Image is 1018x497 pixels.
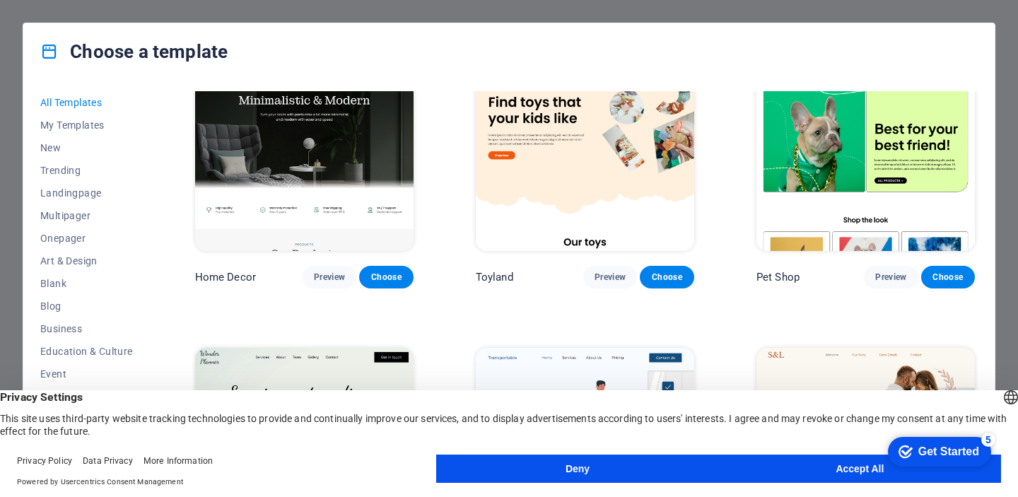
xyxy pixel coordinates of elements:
[40,340,133,363] button: Education & Culture
[40,278,133,289] span: Blank
[476,270,513,284] p: Toyland
[40,250,133,272] button: Art & Design
[40,317,133,340] button: Business
[476,50,694,252] img: Toyland
[40,323,133,334] span: Business
[314,271,345,283] span: Preview
[640,266,694,288] button: Choose
[40,346,133,357] span: Education & Culture
[40,159,133,182] button: Trending
[583,266,637,288] button: Preview
[40,300,133,312] span: Blog
[370,271,402,283] span: Choose
[40,368,133,380] span: Event
[40,233,133,244] span: Onepager
[11,7,115,37] div: Get Started 5 items remaining, 0% complete
[651,271,682,283] span: Choose
[40,227,133,250] button: Onepager
[40,182,133,204] button: Landingpage
[195,270,256,284] p: Home Decor
[40,204,133,227] button: Multipager
[756,270,800,284] p: Pet Shop
[40,114,133,136] button: My Templates
[875,271,906,283] span: Preview
[40,295,133,317] button: Blog
[595,271,626,283] span: Preview
[359,266,413,288] button: Choose
[105,3,119,17] div: 5
[864,266,918,288] button: Preview
[756,50,975,252] img: Pet Shop
[40,255,133,267] span: Art & Design
[40,91,133,114] button: All Templates
[40,363,133,385] button: Event
[40,210,133,221] span: Multipager
[40,40,228,63] h4: Choose a template
[303,266,356,288] button: Preview
[40,142,133,153] span: New
[40,136,133,159] button: New
[40,385,133,408] button: Gastronomy
[40,165,133,176] span: Trending
[40,272,133,295] button: Blank
[42,16,103,28] div: Get Started
[195,50,414,252] img: Home Decor
[932,271,964,283] span: Choose
[40,97,133,108] span: All Templates
[40,187,133,199] span: Landingpage
[921,266,975,288] button: Choose
[40,119,133,131] span: My Templates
